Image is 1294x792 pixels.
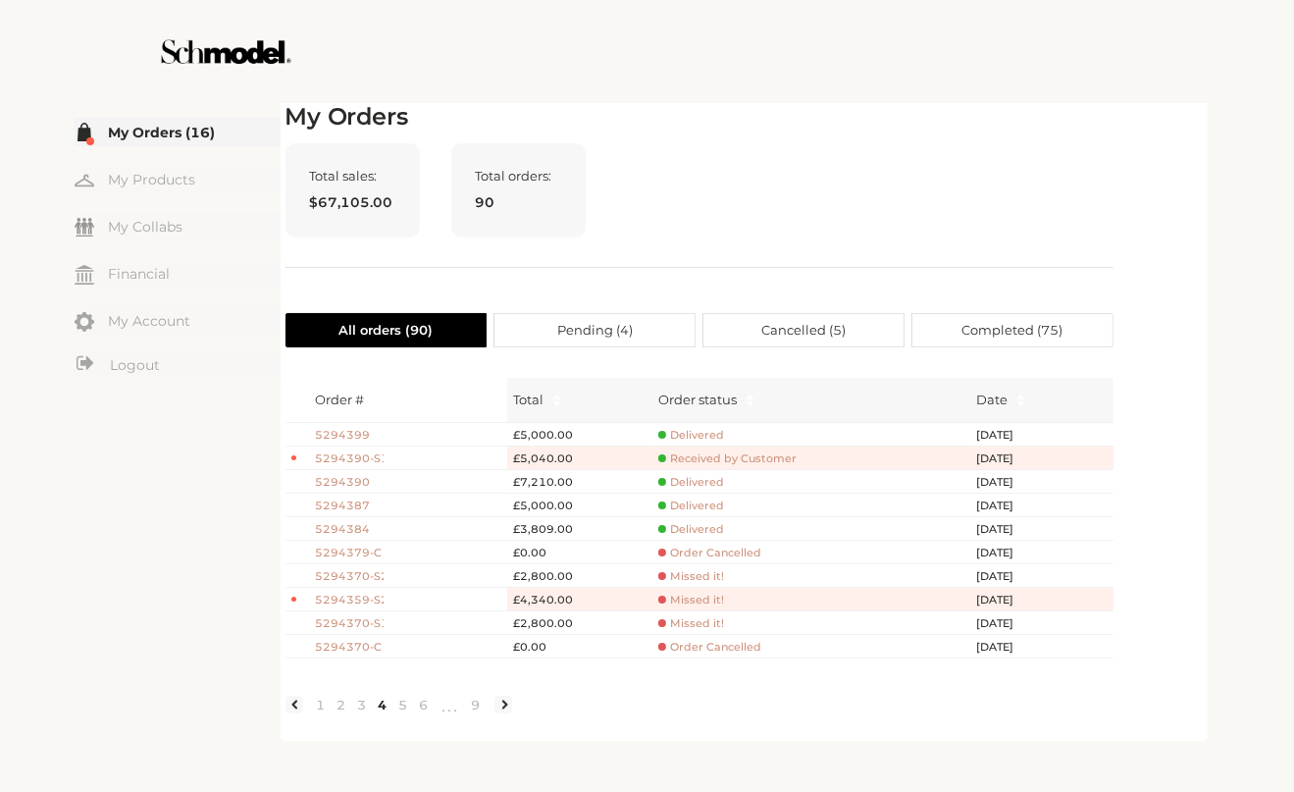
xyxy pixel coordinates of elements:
span: Received by Customer [658,451,797,466]
span: Total orders: [476,168,561,184]
span: $67,105.00 [310,191,395,213]
span: Date [976,390,1008,409]
h2: My Orders [285,103,1113,132]
span: caret-up [1015,392,1026,402]
span: Total [513,390,543,409]
span: caret-up [745,392,755,402]
span: [DATE] [976,545,1035,561]
span: 5294370-S1 [315,615,384,632]
span: [DATE] [976,521,1035,538]
div: Order status [658,390,737,409]
span: 5294370-C [315,639,384,656]
span: Missed it! [658,616,724,631]
span: [DATE] [976,474,1035,491]
td: £7,210.00 [507,470,652,494]
td: £5,000.00 [507,423,652,447]
span: Cancelled ( 5 ) [761,314,846,346]
span: Order Cancelled [658,640,761,655]
span: [DATE] [976,427,1035,444]
span: Missed it! [658,593,724,607]
li: Next 5 Pages [435,689,466,720]
a: My Orders (16) [75,118,281,146]
a: 6 [414,696,435,713]
span: [DATE] [976,568,1035,585]
span: Missed it! [658,569,724,584]
span: Delivered [658,428,724,443]
a: My Account [75,306,281,335]
a: 4 [373,696,393,713]
span: 5294370-S2 [315,568,384,585]
span: 5294387 [315,498,384,514]
span: caret-down [1015,398,1026,409]
span: ••• [435,694,466,717]
td: £5,040.00 [507,447,652,470]
td: £4,340.00 [507,588,652,611]
li: Next Page [494,696,512,713]
span: [DATE] [976,639,1035,656]
img: my-financial.svg [75,265,94,285]
span: 5294359-S2 [315,592,384,608]
span: [DATE] [976,450,1035,467]
td: £5,000.00 [507,494,652,517]
a: 3 [352,696,373,713]
span: Total sales: [310,168,395,184]
span: 5294399 [315,427,384,444]
td: £3,809.00 [507,517,652,541]
span: 5294390 [315,474,384,491]
td: £2,800.00 [507,564,652,588]
span: 5294384 [315,521,384,538]
li: Previous Page [285,696,303,713]
img: my-hanger.svg [75,171,94,190]
span: Order Cancelled [658,546,761,560]
td: £2,800.00 [507,611,652,635]
span: 90 [476,191,561,213]
a: My Products [75,165,281,193]
td: £0.00 [507,635,652,659]
span: Delivered [658,499,724,513]
span: Delivered [658,522,724,537]
a: 9 [466,696,487,713]
span: caret-down [745,398,755,409]
span: Delivered [658,475,724,490]
img: my-order.svg [75,123,94,142]
a: 1 [311,696,332,713]
img: my-friends.svg [75,218,94,237]
td: £0.00 [507,541,652,564]
img: my-account.svg [75,312,94,332]
div: Menu [75,118,281,381]
th: Order # [309,378,507,423]
span: caret-up [551,392,562,402]
a: My Collabs [75,212,281,240]
span: caret-down [551,398,562,409]
a: Logout [75,353,281,378]
span: [DATE] [976,615,1035,632]
a: Financial [75,259,281,288]
a: 2 [332,696,352,713]
span: [DATE] [976,498,1035,514]
span: All orders ( 90 ) [338,314,433,346]
a: 5 [393,696,414,713]
span: 5294379-C [315,545,384,561]
span: Completed ( 75 ) [961,314,1062,346]
span: [DATE] [976,592,1035,608]
span: Pending ( 4 ) [557,314,633,346]
span: 5294390-S1 [315,450,384,467]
